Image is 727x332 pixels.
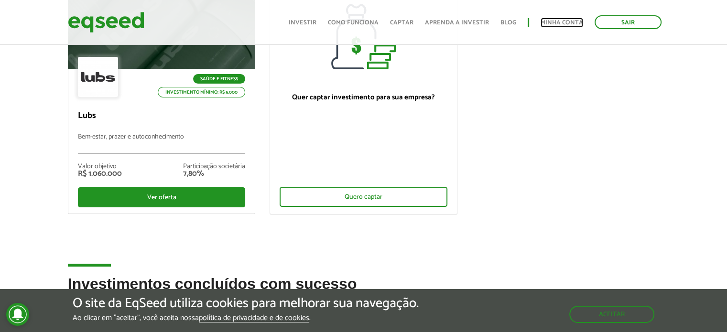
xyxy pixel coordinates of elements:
a: política de privacidade e de cookies [199,314,309,322]
p: Quer captar investimento para sua empresa? [280,93,447,102]
p: Ao clicar em "aceitar", você aceita nossa . [73,313,419,322]
p: Investimento mínimo: R$ 5.000 [158,87,245,97]
a: Sair [595,15,662,29]
button: Aceitar [569,306,654,323]
a: Captar [390,20,413,26]
a: Minha conta [541,20,583,26]
a: Como funciona [328,20,379,26]
a: Aprenda a investir [425,20,489,26]
div: R$ 1.060.000 [78,170,122,178]
h2: Investimentos concluídos com sucesso [68,276,660,307]
img: EqSeed [68,10,144,35]
p: Lubs [78,111,246,121]
p: Saúde e Fitness [193,74,245,84]
div: Ver oferta [78,187,246,207]
a: Investir [289,20,316,26]
div: Participação societária [183,163,245,170]
div: Valor objetivo [78,163,122,170]
h5: O site da EqSeed utiliza cookies para melhorar sua navegação. [73,296,419,311]
a: Blog [500,20,516,26]
div: 7,80% [183,170,245,178]
p: Bem-estar, prazer e autoconhecimento [78,133,246,154]
div: Quero captar [280,187,447,207]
